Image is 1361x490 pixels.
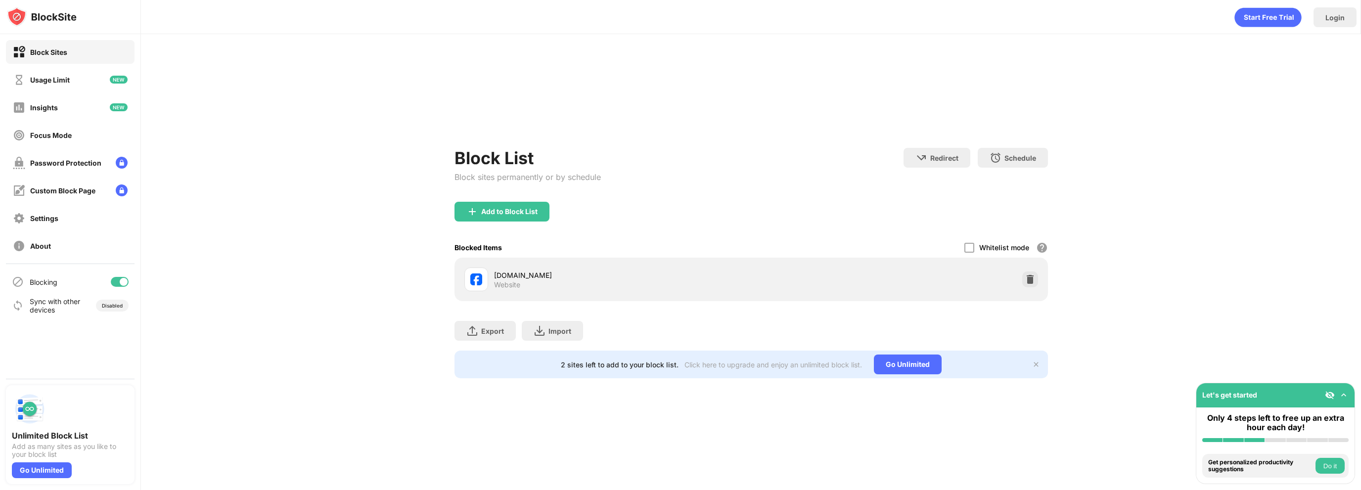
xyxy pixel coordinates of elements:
img: password-protection-off.svg [13,157,25,169]
div: Settings [30,214,58,223]
img: insights-off.svg [13,101,25,114]
div: Only 4 steps left to free up an extra hour each day! [1202,413,1349,432]
div: Get personalized productivity suggestions [1208,459,1313,473]
div: animation [1234,7,1302,27]
div: Password Protection [30,159,101,167]
div: Let's get started [1202,391,1257,399]
div: Click here to upgrade and enjoy an unlimited block list. [684,360,862,369]
img: push-block-list.svg [12,391,47,427]
img: new-icon.svg [110,76,128,84]
img: sync-icon.svg [12,300,24,312]
img: about-off.svg [13,240,25,252]
div: Import [548,327,571,335]
div: Export [481,327,504,335]
div: Redirect [930,154,958,162]
img: new-icon.svg [110,103,128,111]
div: Block Sites [30,48,67,56]
div: Block List [454,148,601,168]
div: About [30,242,51,250]
img: time-usage-off.svg [13,74,25,86]
div: Schedule [1004,154,1036,162]
div: Custom Block Page [30,186,95,195]
button: Do it [1316,458,1345,474]
img: lock-menu.svg [116,157,128,169]
div: Blocking [30,278,57,286]
img: eye-not-visible.svg [1325,390,1335,400]
img: omni-setup-toggle.svg [1339,390,1349,400]
div: Whitelist mode [979,243,1029,252]
img: lock-menu.svg [116,184,128,196]
div: Focus Mode [30,131,72,139]
div: Blocked Items [454,243,502,252]
img: settings-off.svg [13,212,25,224]
img: customize-block-page-off.svg [13,184,25,197]
img: logo-blocksite.svg [7,7,77,27]
div: Insights [30,103,58,112]
iframe: Banner [454,62,1048,136]
div: Website [494,280,520,289]
div: 2 sites left to add to your block list. [561,360,679,369]
div: Go Unlimited [12,462,72,478]
img: focus-off.svg [13,129,25,141]
div: Unlimited Block List [12,431,129,441]
img: favicons [470,273,482,285]
img: block-on.svg [13,46,25,58]
div: Sync with other devices [30,297,81,314]
div: Add to Block List [481,208,538,216]
img: blocking-icon.svg [12,276,24,288]
div: Disabled [102,303,123,309]
div: Block sites permanently or by schedule [454,172,601,182]
div: Login [1325,13,1345,22]
div: Go Unlimited [874,355,942,374]
img: x-button.svg [1032,360,1040,368]
div: Add as many sites as you like to your block list [12,443,129,458]
div: [DOMAIN_NAME] [494,270,751,280]
div: Usage Limit [30,76,70,84]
